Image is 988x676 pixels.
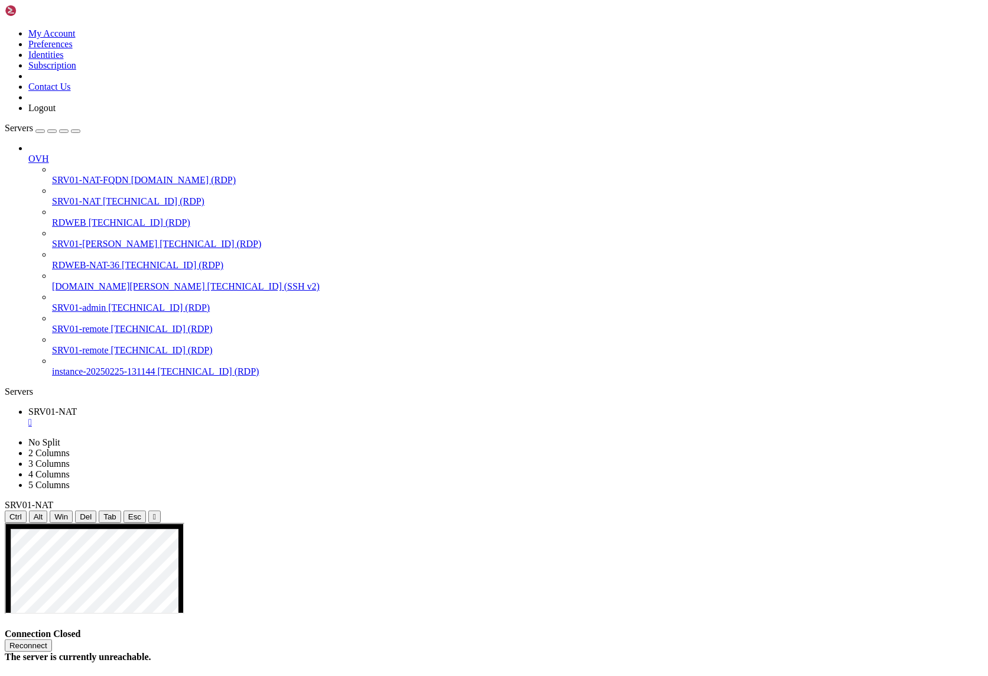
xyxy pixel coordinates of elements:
[160,239,261,249] span: [TECHNICAL_ID] (RDP)
[52,292,983,313] li: SRV01-admin [TECHNICAL_ID] (RDP)
[28,82,71,92] a: Contact Us
[52,345,983,356] a: SRV01-remote [TECHNICAL_ID] (RDP)
[5,652,983,662] div: The server is currently unreachable.
[52,164,983,186] li: SRV01-NAT-FQDN [DOMAIN_NAME] (RDP)
[52,175,983,186] a: SRV01-NAT-FQDN [DOMAIN_NAME] (RDP)
[123,511,146,523] button: Esc
[52,324,109,334] span: SRV01-remote
[5,629,80,639] span: Connection Closed
[52,313,983,334] li: SRV01-remote [TECHNICAL_ID] (RDP)
[34,512,43,521] span: Alt
[157,366,259,376] span: [TECHNICAL_ID] (RDP)
[80,512,92,521] span: Del
[52,366,983,377] a: instance-20250225-131144 [TECHNICAL_ID] (RDP)
[54,512,68,521] span: Win
[28,143,983,377] li: OVH
[52,271,983,292] li: [DOMAIN_NAME][PERSON_NAME] [TECHNICAL_ID] (SSH v2)
[89,217,190,227] span: [TECHNICAL_ID] (RDP)
[52,217,86,227] span: RDWEB
[52,186,983,207] li: SRV01-NAT [TECHNICAL_ID] (RDP)
[128,512,141,521] span: Esc
[52,260,119,270] span: RDWEB-NAT-36
[28,469,70,479] a: 4 Columns
[148,511,161,523] button: 
[28,437,60,447] a: No Split
[5,639,52,652] button: Reconnect
[52,303,106,313] span: SRV01-admin
[111,324,213,334] span: [TECHNICAL_ID] (RDP)
[5,386,983,397] div: Servers
[28,39,73,49] a: Preferences
[111,345,213,355] span: [TECHNICAL_ID] (RDP)
[5,511,27,523] button: Ctrl
[28,154,49,164] span: OVH
[52,228,983,249] li: SRV01-[PERSON_NAME] [TECHNICAL_ID] (RDP)
[103,512,116,521] span: Tab
[75,511,96,523] button: Del
[28,480,70,490] a: 5 Columns
[5,123,33,133] span: Servers
[5,5,73,17] img: Shellngn
[52,196,100,206] span: SRV01-NAT
[28,154,983,164] a: OVH
[5,123,80,133] a: Servers
[52,345,109,355] span: SRV01-remote
[28,60,76,70] a: Subscription
[52,217,983,228] a: RDWEB [TECHNICAL_ID] (RDP)
[52,366,155,376] span: instance-20250225-131144
[52,239,157,249] span: SRV01-[PERSON_NAME]
[28,448,70,458] a: 2 Columns
[103,196,204,206] span: [TECHNICAL_ID] (RDP)
[52,303,983,313] a: SRV01-admin [TECHNICAL_ID] (RDP)
[50,511,73,523] button: Win
[28,459,70,469] a: 3 Columns
[28,28,76,38] a: My Account
[108,303,210,313] span: [TECHNICAL_ID] (RDP)
[52,207,983,228] li: RDWEB [TECHNICAL_ID] (RDP)
[29,511,48,523] button: Alt
[52,281,983,292] a: [DOMAIN_NAME][PERSON_NAME] [TECHNICAL_ID] (SSH v2)
[28,50,64,60] a: Identities
[131,175,236,185] span: [DOMAIN_NAME] (RDP)
[52,260,983,271] a: RDWEB-NAT-36 [TECHNICAL_ID] (RDP)
[52,334,983,356] li: SRV01-remote [TECHNICAL_ID] (RDP)
[9,512,22,521] span: Ctrl
[28,407,983,428] a: SRV01-NAT
[52,175,129,185] span: SRV01-NAT-FQDN
[52,356,983,377] li: instance-20250225-131144 [TECHNICAL_ID] (RDP)
[122,260,223,270] span: [TECHNICAL_ID] (RDP)
[52,281,205,291] span: [DOMAIN_NAME][PERSON_NAME]
[28,417,983,428] a: 
[153,512,156,521] div: 
[52,239,983,249] a: SRV01-[PERSON_NAME] [TECHNICAL_ID] (RDP)
[207,281,320,291] span: [TECHNICAL_ID] (SSH v2)
[52,249,983,271] li: RDWEB-NAT-36 [TECHNICAL_ID] (RDP)
[28,407,77,417] span: SRV01-NAT
[28,103,56,113] a: Logout
[99,511,121,523] button: Tab
[52,196,983,207] a: SRV01-NAT [TECHNICAL_ID] (RDP)
[5,500,53,510] span: SRV01-NAT
[52,324,983,334] a: SRV01-remote [TECHNICAL_ID] (RDP)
